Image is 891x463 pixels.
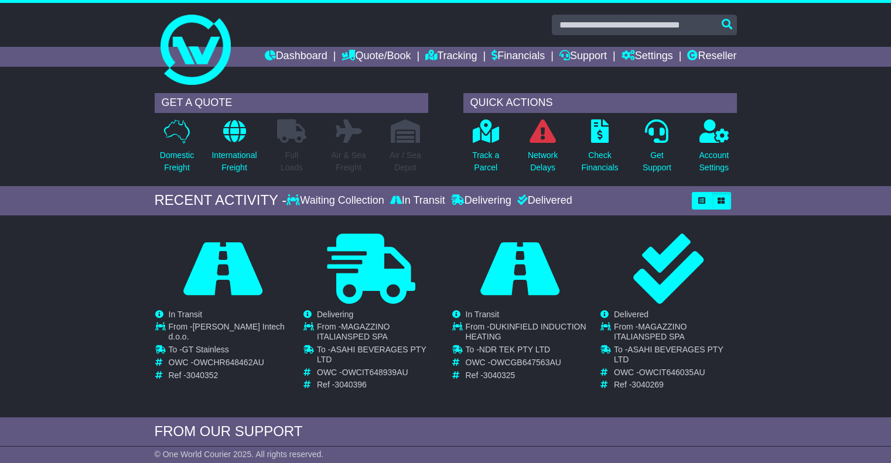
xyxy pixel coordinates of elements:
[466,345,588,358] td: To -
[169,310,203,319] span: In Transit
[169,322,291,345] td: From -
[317,322,439,345] td: From -
[483,371,516,380] span: 3040325
[211,149,257,174] p: International Freight
[342,47,411,67] a: Quote/Book
[614,368,736,380] td: OWC -
[342,368,408,377] span: OWCIT648939AU
[614,322,687,341] span: MAGAZZINO ITALIANSPED SPA
[277,149,306,174] p: Full Loads
[155,192,287,209] div: RECENT ACTIVITY -
[614,345,736,368] td: To -
[527,119,558,180] a: NetworkDelays
[169,322,285,341] span: [PERSON_NAME] Intech d.o.o.
[155,450,324,459] span: © One World Courier 2025. All rights reserved.
[317,322,390,341] span: MAGAZZINO ITALIANSPED SPA
[631,380,664,389] span: 3040269
[614,322,736,345] td: From -
[639,368,705,377] span: OWCIT646035AU
[479,345,550,354] span: NDR TEK PTY LTD
[466,358,588,371] td: OWC -
[425,47,477,67] a: Tracking
[334,380,367,389] span: 3040396
[169,345,291,358] td: To -
[472,149,499,174] p: Track a Parcel
[559,47,607,67] a: Support
[211,119,257,180] a: InternationalFreight
[387,194,448,207] div: In Transit
[466,322,586,341] span: DUKINFIELD INDUCTION HEATING
[193,358,264,367] span: OWCHR648462AU
[390,149,421,174] p: Air / Sea Depot
[642,119,672,180] a: GetSupport
[466,371,588,380] td: Ref -
[317,345,439,368] td: To -
[169,371,291,380] td: Ref -
[614,310,648,319] span: Delivered
[186,371,219,380] span: 3040352
[614,345,723,364] span: ASAHI BEVERAGES PTY LTD
[614,380,736,390] td: Ref -
[687,47,736,67] a: Reseller
[514,194,572,207] div: Delivered
[472,119,500,180] a: Track aParcel
[160,149,194,174] p: Domestic Freight
[491,47,545,67] a: Financials
[331,149,366,174] p: Air & Sea Freight
[581,119,619,180] a: CheckFinancials
[699,149,729,174] p: Account Settings
[490,358,561,367] span: OWCGB647563AU
[528,149,558,174] p: Network Delays
[466,310,500,319] span: In Transit
[155,423,737,440] div: FROM OUR SUPPORT
[317,380,439,390] td: Ref -
[286,194,387,207] div: Waiting Collection
[317,310,353,319] span: Delivering
[466,322,588,345] td: From -
[622,47,673,67] a: Settings
[155,93,428,113] div: GET A QUOTE
[463,93,737,113] div: QUICK ACTIONS
[182,345,229,354] span: GT Stainless
[265,47,327,67] a: Dashboard
[317,368,439,380] td: OWC -
[169,358,291,371] td: OWC -
[699,119,730,180] a: AccountSettings
[159,119,194,180] a: DomesticFreight
[582,149,619,174] p: Check Financials
[448,194,514,207] div: Delivering
[643,149,671,174] p: Get Support
[317,345,426,364] span: ASAHI BEVERAGES PTY LTD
